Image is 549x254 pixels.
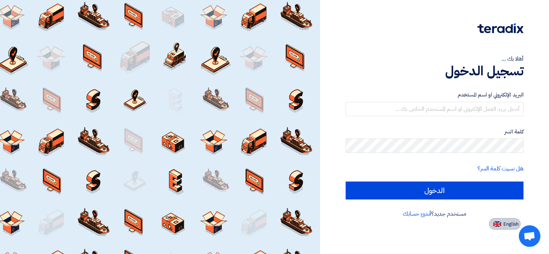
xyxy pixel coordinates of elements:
button: English [489,218,521,230]
label: كلمة السر [346,128,523,136]
label: البريد الإلكتروني او اسم المستخدم [346,91,523,99]
div: مستخدم جديد؟ [346,210,523,218]
img: en-US.png [493,221,501,227]
div: Open chat [519,225,540,247]
input: أدخل بريد العمل الإلكتروني او اسم المستخدم الخاص بك ... [346,102,523,116]
input: الدخول [346,182,523,199]
span: English [503,222,518,227]
img: Teradix logo [478,23,523,33]
div: أهلا بك ... [346,55,523,63]
a: أنشئ حسابك [403,210,431,218]
a: هل نسيت كلمة السر؟ [478,164,523,173]
h1: تسجيل الدخول [346,63,523,79]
